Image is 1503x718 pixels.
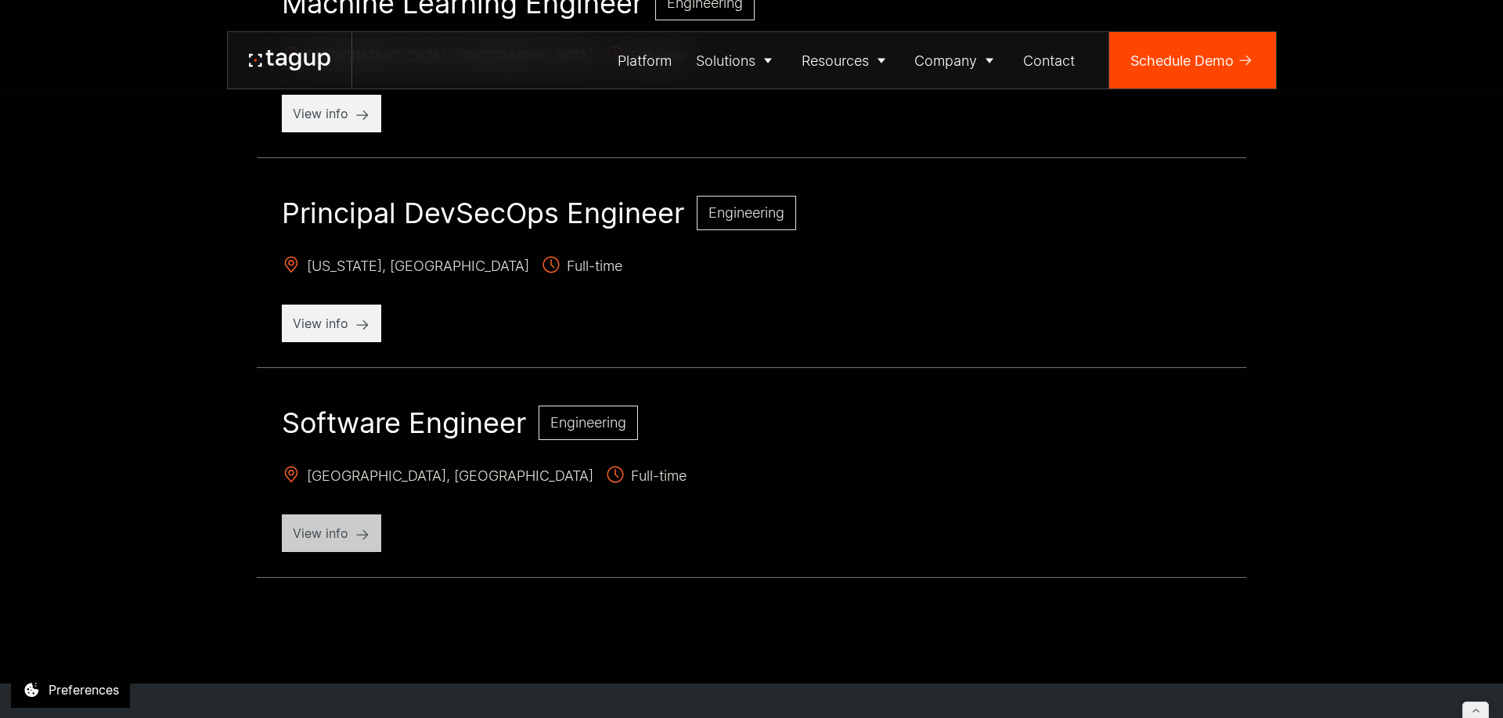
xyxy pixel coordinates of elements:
span: Full-time [542,255,622,280]
span: Full-time [606,465,687,489]
a: Schedule Demo [1109,32,1276,88]
div: Contact [1023,50,1075,71]
div: Platform [618,50,672,71]
div: Preferences [49,680,119,699]
h2: Software Engineer [282,406,526,440]
a: Contact [1011,32,1087,88]
div: Schedule Demo [1130,50,1234,71]
div: Company [914,50,977,71]
span: Engineering [708,204,784,221]
span: Engineering [550,414,626,431]
span: [GEOGRAPHIC_DATA], [GEOGRAPHIC_DATA] [282,465,593,489]
a: Solutions [684,32,790,88]
p: View info [293,314,370,333]
a: Platform [605,32,684,88]
p: View info [293,104,370,123]
p: View info [293,524,370,543]
span: [US_STATE], [GEOGRAPHIC_DATA] [282,255,529,280]
div: Solutions [696,50,755,71]
div: Resources [802,50,869,71]
h2: Principal DevSecOps Engineer [282,196,684,230]
a: Company [903,32,1011,88]
a: Resources [789,32,903,88]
